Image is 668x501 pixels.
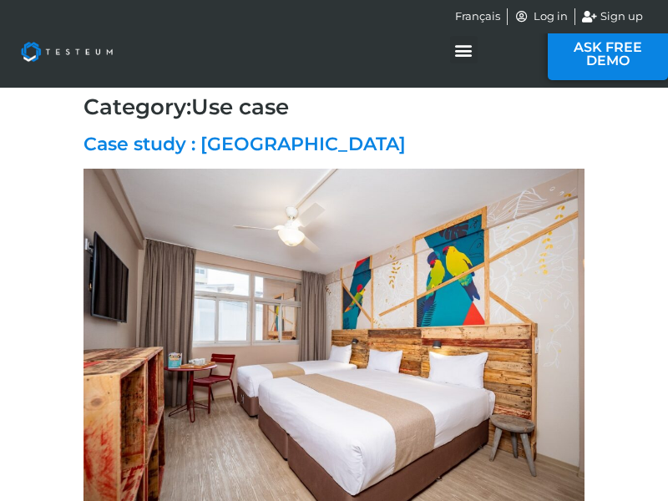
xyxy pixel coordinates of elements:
a: Sign up [582,8,644,25]
span: Use case [191,94,289,120]
a: Français [455,8,500,25]
span: Log in [529,8,568,25]
img: Testeum Logo - Application crowdtesting platform [8,29,125,74]
a: Case study : [GEOGRAPHIC_DATA] [83,133,406,155]
span: Sign up [596,8,643,25]
a: Log in [514,8,568,25]
a: ASK FREE DEMO [548,28,668,80]
h1: Category: [83,94,584,120]
div: Menu Toggle [450,36,478,63]
span: ASK FREE DEMO [573,41,643,68]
